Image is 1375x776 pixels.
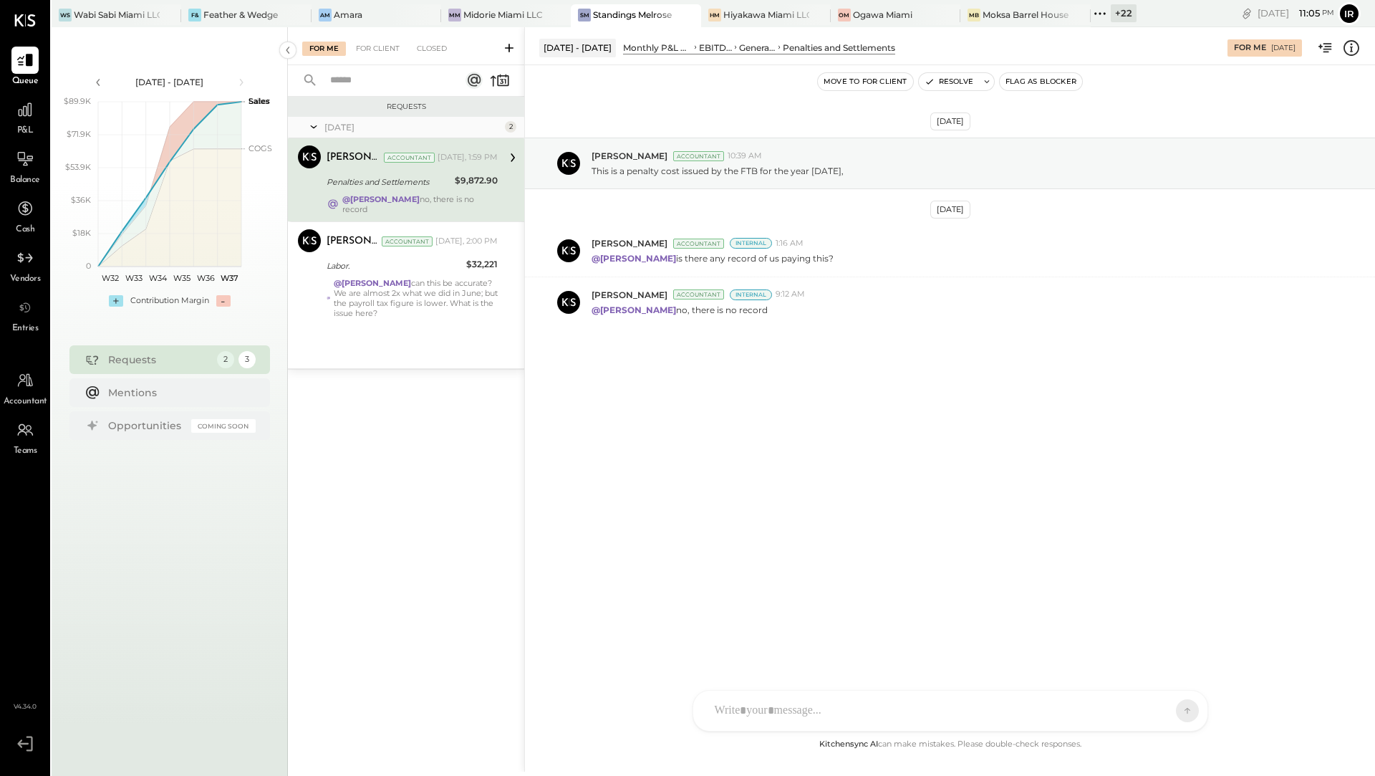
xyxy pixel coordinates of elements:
strong: @[PERSON_NAME] [592,305,676,315]
div: MB [968,9,980,21]
div: Penalties and Settlements [327,175,450,189]
div: Mentions [108,385,249,400]
span: [PERSON_NAME] [592,237,667,249]
div: [DATE] - [DATE] [109,76,231,88]
div: Monthly P&L Comparison [623,42,692,54]
p: no, there is no record [592,304,768,316]
div: [DATE] [1258,6,1334,20]
span: P&L [17,125,34,138]
div: [DATE], 1:59 PM [438,152,498,163]
a: P&L [1,96,49,138]
button: Flag as Blocker [1000,73,1082,90]
div: 2 [217,351,234,368]
div: [DATE], 2:00 PM [435,236,498,247]
text: COGS [249,143,272,153]
div: Requests [108,353,210,367]
span: Entries [12,322,39,335]
div: WS [59,9,72,21]
div: Labor. [327,259,462,273]
div: $32,221 [466,257,498,272]
div: [DATE] [1271,43,1296,53]
div: Am [319,9,332,21]
div: Closed [410,42,454,56]
span: Queue [12,75,39,88]
div: General & Administrative Expenses [739,42,776,54]
span: 10:39 AM [728,150,762,162]
div: copy link [1240,6,1254,21]
button: Move to for client [818,73,913,90]
div: HM [708,9,721,21]
div: + [109,295,123,307]
text: W35 [173,273,190,283]
text: $53.9K [65,162,91,172]
div: - [216,295,231,307]
div: For Me [302,42,346,56]
div: Internal [730,289,772,300]
div: $9,872.90 [455,173,498,188]
span: Vendors [10,273,41,286]
p: This is a penalty cost issued by the FTB for the year [DATE], [592,165,844,177]
div: EBITDA OPERATING EXPENSES [699,42,733,54]
div: [PERSON_NAME] [327,234,379,249]
div: Accountant [382,236,433,246]
div: Accountant [673,239,724,249]
span: [PERSON_NAME] [592,289,667,301]
div: Accountant [673,289,724,300]
text: Sales [249,96,270,106]
div: Midorie Miami LLC [463,9,543,21]
span: Balance [10,174,40,187]
div: SM [578,9,591,21]
div: Coming Soon [191,419,256,433]
text: $71.9K [67,129,91,139]
div: For Client [349,42,407,56]
a: Balance [1,145,49,187]
div: Amara [334,9,362,21]
div: no, there is no record [342,194,498,214]
text: W34 [148,273,167,283]
div: Internal [730,238,772,249]
div: Accountant [673,151,724,161]
text: W37 [220,273,238,283]
span: Accountant [4,396,47,408]
span: Teams [14,445,37,458]
div: [PERSON_NAME] [327,150,381,165]
a: Entries [1,294,49,335]
div: + 22 [1111,4,1137,22]
div: Contribution Margin [130,295,209,307]
div: Accountant [384,153,435,163]
div: For Me [1234,42,1266,54]
div: F& [188,9,201,21]
div: can this be accurate? We are almost 2x what we did in June; but the payroll tax figure is lower. ... [334,278,498,318]
text: $89.9K [64,96,91,106]
div: [DATE] [930,201,970,219]
div: [DATE] - [DATE] [539,39,616,57]
div: OM [838,9,851,21]
a: Teams [1,416,49,458]
text: 0 [86,261,91,271]
text: W32 [101,273,118,283]
a: Queue [1,47,49,88]
div: Moksa Barrel House [983,9,1068,21]
span: 9:12 AM [776,289,805,300]
text: W33 [125,273,143,283]
div: Opportunities [108,418,184,433]
div: 3 [238,351,256,368]
div: Requests [295,102,517,112]
span: Cash [16,224,34,236]
text: W36 [196,273,214,283]
button: Ir [1338,2,1361,25]
strong: @[PERSON_NAME] [592,253,676,264]
span: 1:16 AM [776,238,804,249]
div: MM [448,9,461,21]
text: $18K [72,228,91,238]
div: 2 [505,121,516,133]
div: Feather & Wedge [203,9,278,21]
div: Hiyakawa Miami LLC [723,9,809,21]
a: Accountant [1,367,49,408]
div: Standings Melrose [593,9,672,21]
span: [PERSON_NAME] [592,150,667,162]
div: [DATE] [324,121,501,133]
button: Resolve [919,73,979,90]
strong: @[PERSON_NAME] [342,194,420,204]
div: Penalties and Settlements [783,42,895,54]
